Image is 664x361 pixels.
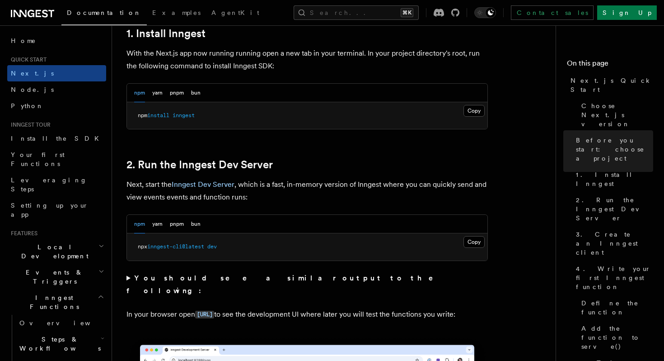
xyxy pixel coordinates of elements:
span: 1. Install Inngest [576,170,653,188]
a: Leveraging Steps [7,172,106,197]
span: install [147,112,169,119]
a: 3. Create an Inngest client [572,226,653,261]
span: 2. Run the Inngest Dev Server [576,195,653,223]
span: inngest-cli@latest [147,243,204,250]
span: Your first Functions [11,151,65,167]
p: Next, start the , which is a fast, in-memory version of Inngest where you can quickly send and vi... [126,178,488,204]
span: Define the function [581,299,653,317]
span: Quick start [7,56,47,63]
summary: You should see a similar output to the following: [126,272,488,297]
span: Documentation [67,9,141,16]
a: Define the function [578,295,653,320]
button: Local Development [7,239,106,264]
a: 2. Run the Inngest Dev Server [126,158,273,171]
button: bun [191,84,201,102]
span: Inngest Functions [7,293,98,311]
button: Copy [463,105,485,117]
a: Add the function to serve() [578,320,653,355]
span: Next.js [11,70,54,77]
a: 1. Install Inngest [572,166,653,192]
span: 4. Write your first Inngest function [576,264,653,291]
h4: On this page [567,58,653,72]
span: dev [207,243,217,250]
a: AgentKit [206,3,265,24]
button: Toggle dark mode [474,7,496,18]
a: Documentation [61,3,147,25]
span: npm [138,112,147,119]
span: Overview [19,319,112,327]
span: Before you start: choose a project [576,136,653,163]
span: Choose Next.js version [581,101,653,128]
button: Inngest Functions [7,290,106,315]
a: Choose Next.js version [578,98,653,132]
a: Python [7,98,106,114]
p: In your browser open to see the development UI where later you will test the functions you write: [126,308,488,321]
kbd: ⌘K [401,8,413,17]
span: Examples [152,9,201,16]
span: inngest [173,112,195,119]
button: Steps & Workflows [16,331,106,356]
span: Add the function to serve() [581,324,653,351]
button: Search...⌘K [294,5,419,20]
span: Node.js [11,86,54,93]
button: npm [134,84,145,102]
button: npm [134,215,145,233]
span: npx [138,243,147,250]
a: Node.js [7,81,106,98]
button: Events & Triggers [7,264,106,290]
a: Install the SDK [7,130,106,147]
a: Inngest Dev Server [172,180,234,189]
strong: You should see a similar output to the following: [126,274,446,295]
button: Copy [463,236,485,248]
button: bun [191,215,201,233]
span: Inngest tour [7,121,51,128]
p: With the Next.js app now running running open a new tab in your terminal. In your project directo... [126,47,488,72]
span: Next.js Quick Start [570,76,653,94]
button: yarn [152,84,163,102]
span: Setting up your app [11,202,89,218]
a: Examples [147,3,206,24]
span: 3. Create an Inngest client [576,230,653,257]
span: Home [11,36,36,45]
span: Features [7,230,37,237]
a: Next.js Quick Start [567,72,653,98]
a: 4. Write your first Inngest function [572,261,653,295]
span: Steps & Workflows [16,335,101,353]
span: Local Development [7,242,98,261]
span: Leveraging Steps [11,176,87,193]
a: Before you start: choose a project [572,132,653,166]
span: Events & Triggers [7,268,98,286]
button: pnpm [170,84,184,102]
span: AgentKit [211,9,259,16]
button: pnpm [170,215,184,233]
a: Home [7,33,106,49]
a: Sign Up [597,5,657,20]
a: Contact sales [511,5,594,20]
a: Your first Functions [7,147,106,172]
span: Install the SDK [11,135,104,142]
span: Python [11,102,44,109]
button: yarn [152,215,163,233]
a: Overview [16,315,106,331]
a: 2. Run the Inngest Dev Server [572,192,653,226]
a: Setting up your app [7,197,106,223]
a: [URL] [195,310,214,318]
a: 1. Install Inngest [126,27,206,40]
a: Next.js [7,65,106,81]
